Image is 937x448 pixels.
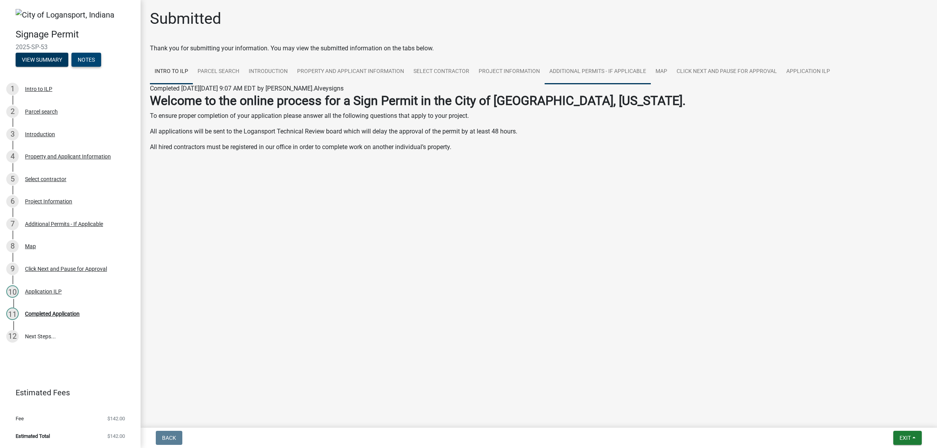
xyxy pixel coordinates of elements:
button: Exit [893,431,922,445]
div: 10 [6,285,19,298]
a: Additional Permits - If Applicable [545,59,651,84]
div: Application ILP [25,289,62,294]
p: All applications will be sent to the Logansport Technical Review board which will delay the appro... [150,127,928,136]
p: To ensure proper completion of your application please answer all the following questions that ap... [150,111,928,121]
h4: Signage Permit [16,29,134,40]
div: 5 [6,173,19,185]
a: Parcel search [193,59,244,84]
button: View Summary [16,53,68,67]
span: Back [162,435,176,441]
a: Map [651,59,672,84]
a: Application ILP [782,59,835,84]
div: Additional Permits - If Applicable [25,221,103,227]
p: All hired contractors must be registered in our office in order to complete work on another indiv... [150,142,928,152]
div: 9 [6,263,19,275]
div: 1 [6,83,19,95]
div: 7 [6,218,19,230]
a: Property and Applicant Information [292,59,409,84]
wm-modal-confirm: Summary [16,57,68,63]
h1: Submitted [150,9,221,28]
div: 8 [6,240,19,252]
div: 11 [6,308,19,320]
div: 12 [6,330,19,343]
button: Back [156,431,182,445]
span: Completed [DATE][DATE] 9:07 AM EDT by [PERSON_NAME].Alveysigns [150,85,344,92]
a: Estimated Fees [6,385,128,400]
div: Select contractor [25,176,66,182]
a: Introduction [244,59,292,84]
div: 3 [6,128,19,140]
div: Completed Application [25,311,80,316]
span: Exit [900,435,911,441]
div: Click Next and Pause for Approval [25,266,107,272]
span: Fee [16,416,24,421]
div: Parcel search [25,109,58,114]
wm-modal-confirm: Notes [71,57,101,63]
a: Select contractor [409,59,474,84]
img: City of Logansport, Indiana [16,9,114,21]
div: Intro to ILP [25,86,52,92]
div: 2 [6,105,19,118]
div: Property and Applicant Information [25,154,111,159]
div: Project Information [25,199,72,204]
div: 6 [6,195,19,208]
strong: Welcome to the online process for a Sign Permit in the City of [GEOGRAPHIC_DATA], [US_STATE]. [150,93,686,108]
div: 4 [6,150,19,163]
span: $142.00 [107,434,125,439]
span: 2025-SP-53 [16,43,125,51]
a: Intro to ILP [150,59,193,84]
a: Click Next and Pause for Approval [672,59,782,84]
div: Introduction [25,132,55,137]
a: Project Information [474,59,545,84]
div: Thank you for submitting your information. You may view the submitted information on the tabs below. [150,44,928,53]
div: Map [25,244,36,249]
button: Notes [71,53,101,67]
span: Estimated Total [16,434,50,439]
span: $142.00 [107,416,125,421]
